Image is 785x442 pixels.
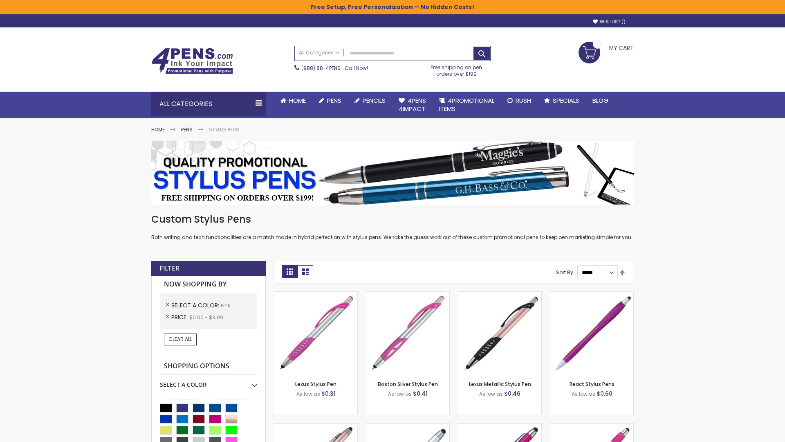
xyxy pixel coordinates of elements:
[289,96,306,105] span: Home
[160,375,257,389] div: Select A Color
[151,92,266,116] div: All Categories
[550,423,633,430] a: Pearl Element Stylus Pens-Pink
[221,302,230,309] span: Pink
[593,19,626,25] a: Wishlist
[321,390,336,398] span: $0.31
[550,291,633,298] a: React Stylus Pens-Pink
[504,390,520,398] span: $0.46
[439,96,494,113] span: 4PROMOTIONAL ITEMS
[151,141,634,205] img: Stylus Pens
[295,46,344,60] a: All Categories
[597,390,612,398] span: $0.60
[274,292,357,375] img: Lexus Stylus Pen-Pink
[378,381,438,388] a: Boston Silver Stylus Pen
[159,264,179,273] strong: Filter
[181,126,193,133] a: Pens
[171,301,221,309] span: Select A Color
[570,381,615,388] a: React Stylus Pens
[160,276,257,293] strong: Now Shopping by
[501,92,538,110] a: Rush
[274,291,357,298] a: Lexus Stylus Pen-Pink
[592,96,608,105] span: Blog
[151,213,634,241] div: Both writing and tech functionalities are a match made in hybrid perfection with stylus pens. We ...
[282,265,298,278] strong: Grid
[274,92,312,110] a: Home
[399,96,426,113] span: 4Pens 4impact
[538,92,586,110] a: Specials
[171,313,189,321] span: Price
[301,65,341,72] a: (888) 88-4PENS
[366,292,449,375] img: Boston Silver Stylus Pen-Pink
[550,292,633,375] img: React Stylus Pens-Pink
[348,92,392,110] a: Pencils
[151,213,634,226] h1: Custom Stylus Pens
[586,92,615,110] a: Blog
[572,390,595,397] span: As low as
[301,65,368,72] span: - Call Now!
[469,381,531,388] a: Lexus Metallic Stylus Pen
[458,292,541,375] img: Lexus Metallic Stylus Pen-Pink
[388,390,412,397] span: As low as
[168,336,192,343] span: Clear All
[458,423,541,430] a: Metallic Cool Grip Stylus Pen-Pink
[392,92,433,118] a: 4Pens4impact
[479,390,503,397] span: As low as
[366,423,449,430] a: Silver Cool Grip Stylus Pen-Pink
[312,92,348,110] a: Pens
[363,96,386,105] span: Pencils
[422,61,491,77] div: Free shipping on pen orders over $199
[274,423,357,430] a: Lory Metallic Stylus Pen-Pink
[556,269,573,276] label: Sort By
[327,96,341,105] span: Pens
[296,390,320,397] span: As low as
[189,314,223,321] span: $0.00 - $9.99
[164,334,197,345] a: Clear All
[151,48,233,74] img: 4Pens Custom Pens and Promotional Products
[151,126,165,133] a: Home
[209,126,239,133] strong: Stylus Pens
[553,96,579,105] span: Specials
[516,96,531,105] span: Rush
[160,358,257,375] strong: Shopping Options
[458,291,541,298] a: Lexus Metallic Stylus Pen-Pink
[366,291,449,298] a: Boston Silver Stylus Pen-Pink
[299,50,340,56] span: All Categories
[413,390,428,398] span: $0.41
[295,381,336,388] a: Lexus Stylus Pen
[433,92,501,118] a: 4PROMOTIONALITEMS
